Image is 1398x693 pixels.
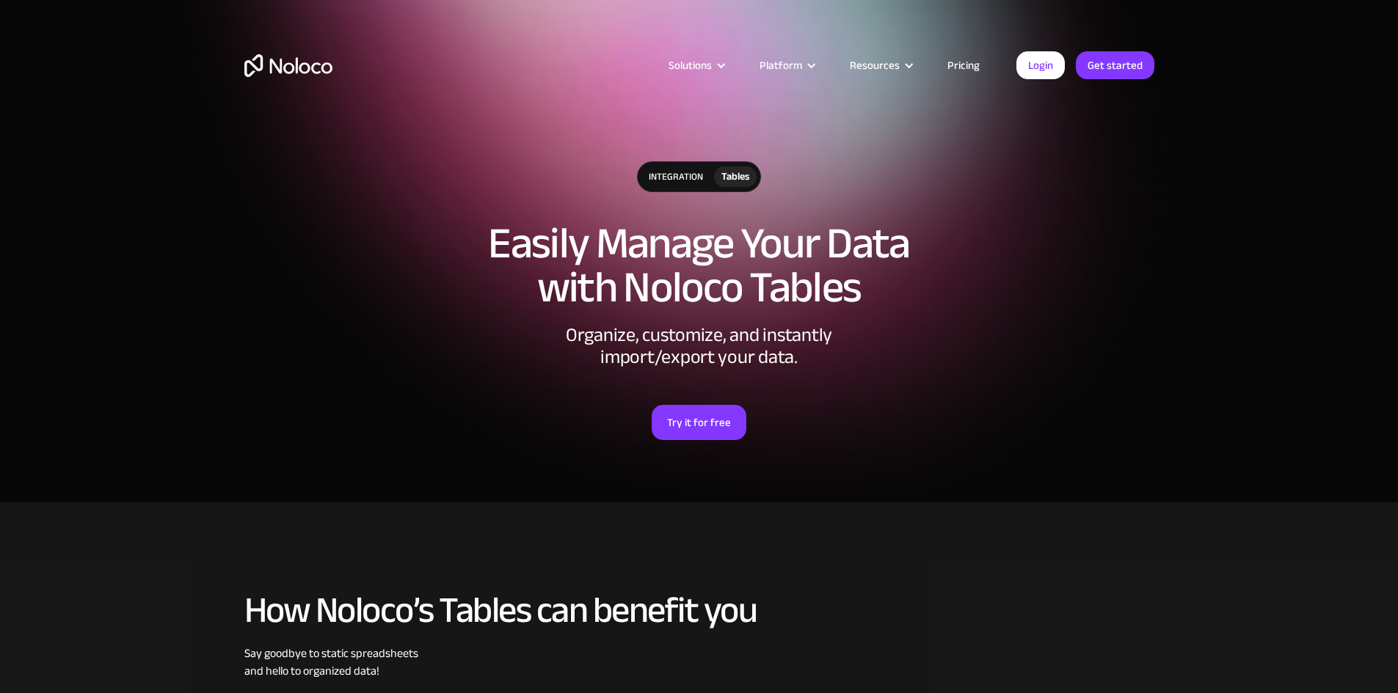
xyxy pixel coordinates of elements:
[244,54,332,77] a: home
[667,413,731,432] div: Try it for free
[760,56,802,75] div: Platform
[1016,51,1065,79] a: Login
[638,162,714,191] div: integration
[850,56,900,75] div: Resources
[929,56,998,75] a: Pricing
[244,221,1154,309] h1: Easily Manage Your Data with Noloco Tables
[1076,51,1154,79] a: Get started
[831,56,929,75] div: Resources
[741,56,831,75] div: Platform
[650,56,741,75] div: Solutions
[479,324,920,368] div: Organize, customize, and instantly import/export your data.
[244,645,1154,680] div: Say goodbye to static spreadsheets and hello to organized data!
[669,56,712,75] div: Solutions
[652,405,746,440] a: Try it for free
[721,169,749,185] div: Tables
[244,590,1154,630] h2: How Noloco’s Tables can benefit you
